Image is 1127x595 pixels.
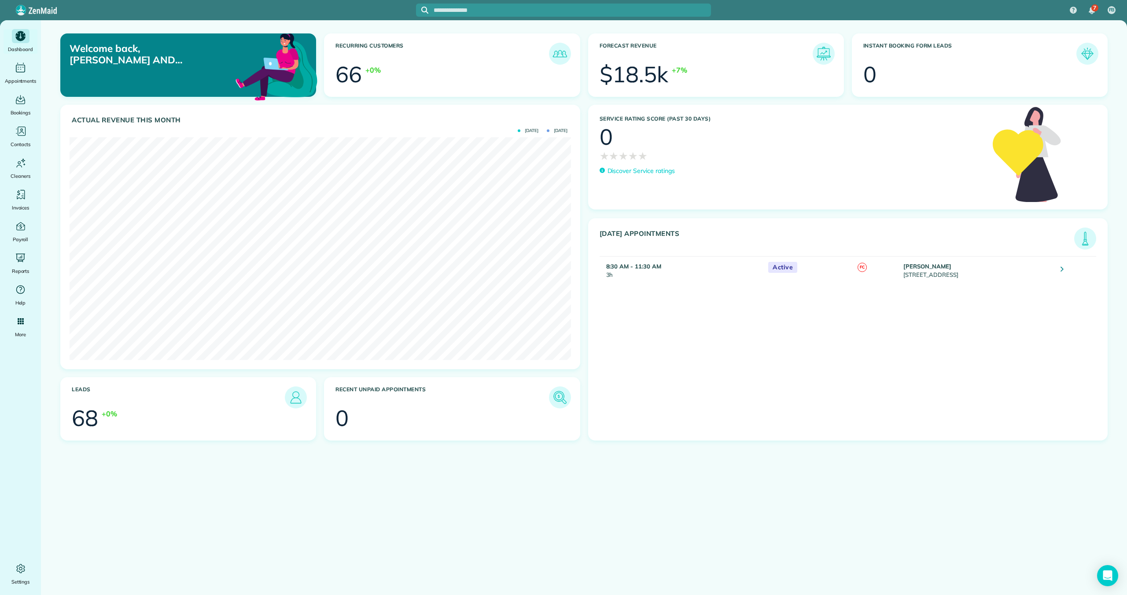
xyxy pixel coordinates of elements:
[4,29,37,54] a: Dashboard
[72,386,285,408] h3: Leads
[13,235,29,244] span: Payroll
[600,116,984,122] h3: Service Rating score (past 30 days)
[11,108,31,117] span: Bookings
[863,63,877,85] div: 0
[72,407,98,429] div: 68
[815,45,832,62] img: icon_forecast_revenue-8c13a41c7ed35a8dcfafea3cbb826a0462acb37728057bba2d056411b612bbbe.png
[5,77,37,85] span: Appointments
[551,389,569,406] img: icon_unpaid_appointments-47b8ce3997adf2238b356f14209ab4cced10bd1f174958f3ca8f1d0dd7fffeee.png
[335,63,362,85] div: 66
[11,577,30,586] span: Settings
[11,140,30,149] span: Contacts
[608,166,675,176] p: Discover Service ratings
[863,43,1076,65] h3: Instant Booking Form Leads
[1083,1,1101,20] div: 7 unread notifications
[600,166,675,176] a: Discover Service ratings
[600,148,609,164] span: ★
[1109,7,1115,14] span: FB
[547,129,567,133] span: [DATE]
[15,298,26,307] span: Help
[4,187,37,212] a: Invoices
[335,43,549,65] h3: Recurring Customers
[600,63,669,85] div: $18.5k
[12,267,29,275] span: Reports
[551,45,569,62] img: icon_recurring_customers-cf858462ba22bcd05b5a5880d41d6543d210077de5bb9ebc9590e49fd87d84ed.png
[628,148,638,164] span: ★
[287,389,305,406] img: icon_leads-1bed01f49abd5b7fead27621c3d59655bb73ed531f8eeb49469d10e621d6b896.png
[365,65,381,75] div: +0%
[8,45,33,54] span: Dashboard
[768,262,797,273] span: Active
[11,172,30,180] span: Cleaners
[421,7,428,14] svg: Focus search
[335,386,549,408] h3: Recent unpaid appointments
[4,156,37,180] a: Cleaners
[903,263,952,270] strong: [PERSON_NAME]
[600,230,1075,250] h3: [DATE] Appointments
[12,203,29,212] span: Invoices
[1097,565,1118,586] div: Open Intercom Messenger
[4,219,37,244] a: Payroll
[518,129,538,133] span: [DATE]
[102,408,117,419] div: +0%
[638,148,648,164] span: ★
[1079,45,1096,62] img: icon_form_leads-04211a6a04a5b2264e4ee56bc0799ec3eb69b7e499cbb523a139df1d13a81ae0.png
[606,263,661,270] strong: 8:30 AM - 11:30 AM
[15,330,26,339] span: More
[858,263,867,272] span: FC
[600,256,764,284] td: 3h
[72,116,571,124] h3: Actual Revenue this month
[4,562,37,586] a: Settings
[416,7,428,14] button: Focus search
[4,92,37,117] a: Bookings
[600,43,813,65] h3: Forecast Revenue
[600,126,613,148] div: 0
[672,65,687,75] div: +7%
[234,23,319,109] img: dashboard_welcome-42a62b7d889689a78055ac9021e634bf52bae3f8056760290aed330b23ab8690.png
[4,124,37,149] a: Contacts
[4,283,37,307] a: Help
[70,43,236,66] p: Welcome back, [PERSON_NAME] AND [PERSON_NAME]!
[4,251,37,275] a: Reports
[4,61,37,85] a: Appointments
[901,256,1054,284] td: [STREET_ADDRESS]
[619,148,628,164] span: ★
[1093,4,1096,11] span: 7
[335,407,349,429] div: 0
[1076,230,1094,247] img: icon_todays_appointments-901f7ab196bb0bea1936b74009e4eb5ffbc2d2711fa7634e0d609ed5ef32b18b.png
[609,148,619,164] span: ★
